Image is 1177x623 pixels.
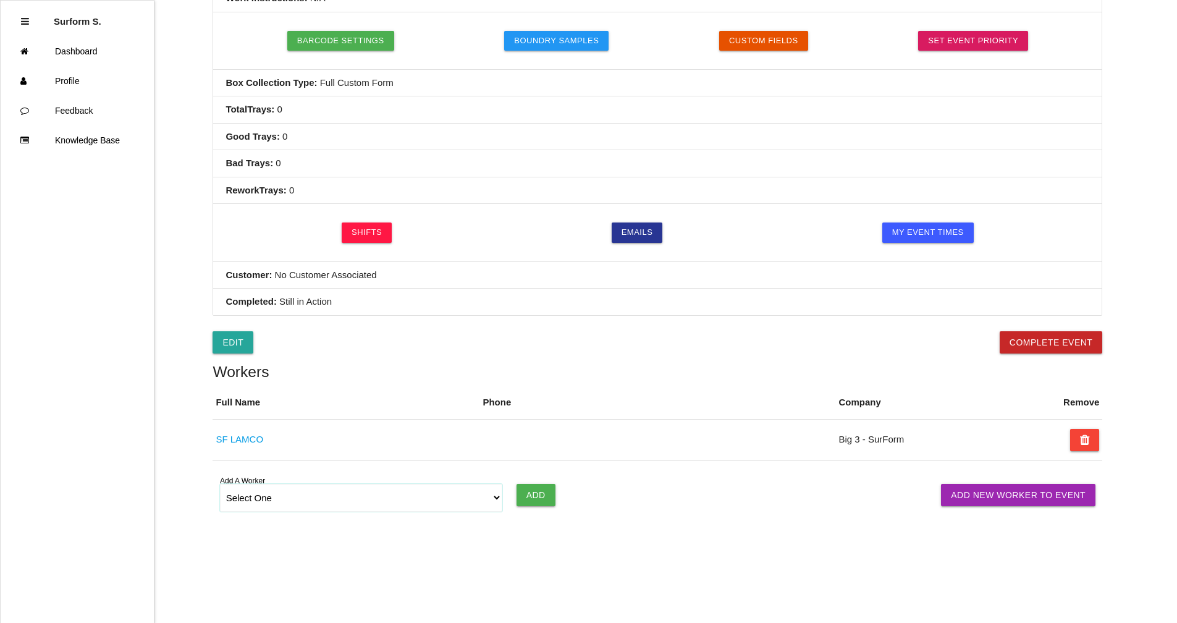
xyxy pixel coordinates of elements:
[54,7,101,27] p: Surform Scheduler surform Scheduler
[835,419,1013,460] td: Big 3 - SurForm
[342,222,392,242] a: Shifts
[882,222,974,242] a: My Event Times
[213,262,1102,289] li: No Customer Associated
[1060,386,1102,419] th: Remove
[1,125,154,155] a: Knowledge Base
[226,77,317,88] b: Box Collection Type:
[213,96,1102,124] li: 0
[226,131,280,142] b: Good Trays :
[479,386,835,419] th: Phone
[226,296,277,307] b: Completed:
[719,31,808,51] button: Custom Fields
[21,7,29,36] div: Close
[1,66,154,96] a: Profile
[213,363,1102,380] h5: Workers
[226,269,272,280] b: Customer:
[504,31,609,51] button: Boundry Samples
[226,158,273,168] b: Bad Trays :
[1,36,154,66] a: Dashboard
[216,434,263,444] a: SF LAMCO
[213,124,1102,151] li: 0
[226,185,286,195] b: Rework Trays :
[835,386,1013,419] th: Company
[1,96,154,125] a: Feedback
[1000,331,1103,354] button: Complete Event
[612,222,663,242] a: Emails
[213,289,1102,315] li: Still in Action
[213,331,253,354] a: Edit
[213,70,1102,97] li: Full Custom Form
[213,386,479,419] th: Full Name
[287,31,394,51] button: Barcode Settings
[941,484,1095,506] a: Add New Worker To Event
[226,104,274,114] b: Total Trays :
[213,177,1102,205] li: 0
[213,150,1102,177] li: 0
[220,475,265,486] label: Add A Worker
[918,31,1028,51] a: Set Event Priority
[517,484,555,506] input: Add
